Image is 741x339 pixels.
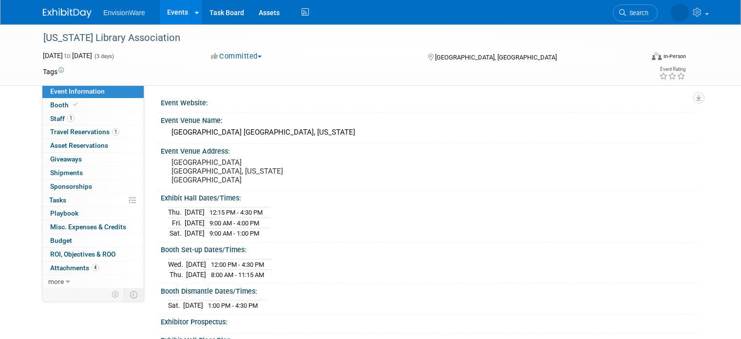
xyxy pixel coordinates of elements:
[50,101,80,109] span: Booth
[50,169,83,177] span: Shipments
[652,52,662,60] img: Format-Inperson.png
[50,237,72,244] span: Budget
[168,228,185,239] td: Sat.
[209,209,263,216] span: 12:15 PM - 4:30 PM
[42,85,144,98] a: Event Information
[43,67,64,77] td: Tags
[67,115,75,122] span: 1
[50,141,108,149] span: Asset Reservations
[42,153,144,166] a: Giveaways
[42,125,144,139] a: Travel Reservations1
[161,242,698,255] div: Booth Set-up Dates/Times:
[161,191,698,203] div: Exhibit Hall Dates/Times:
[209,230,259,237] span: 9:00 AM - 1:00 PM
[63,52,72,60] span: to
[591,51,686,65] div: Event Format
[161,315,698,327] div: Exhibitor Prospectus:
[168,300,183,311] td: Sat.
[42,207,144,220] a: Playbook
[670,3,689,22] img: Rowena Zahn
[42,220,144,234] a: Misc. Expenses & Credits
[209,219,259,227] span: 9:00 AM - 4:00 PM
[171,158,374,184] pre: [GEOGRAPHIC_DATA] [GEOGRAPHIC_DATA], [US_STATE] [GEOGRAPHIC_DATA]
[43,8,92,18] img: ExhibitDay
[42,112,144,125] a: Staff1
[613,4,658,21] a: Search
[50,264,99,272] span: Attachments
[43,52,92,60] span: [DATE] [DATE]
[49,196,66,204] span: Tasks
[94,53,114,60] span: (3 days)
[161,113,698,125] div: Event Venue Name:
[168,270,186,280] td: Thu.
[183,300,203,311] td: [DATE]
[50,209,78,217] span: Playbook
[50,115,75,122] span: Staff
[626,9,648,17] span: Search
[103,9,145,17] span: EnvisionWare
[435,54,557,61] span: [GEOGRAPHIC_DATA], [GEOGRAPHIC_DATA]
[107,288,124,301] td: Personalize Event Tab Strip
[40,29,631,47] div: [US_STATE] Library Association
[42,139,144,152] a: Asset Reservations
[42,166,144,179] a: Shipments
[186,259,206,270] td: [DATE]
[185,218,205,228] td: [DATE]
[211,261,264,268] span: 12:00 PM - 4:30 PM
[168,207,185,218] td: Thu.
[168,125,691,140] div: [GEOGRAPHIC_DATA] [GEOGRAPHIC_DATA], [US_STATE]
[161,284,698,296] div: Booth Dismantle Dates/Times:
[208,51,266,61] button: Committed
[42,234,144,247] a: Budget
[168,259,186,270] td: Wed.
[185,228,205,239] td: [DATE]
[73,102,78,107] i: Booth reservation complete
[42,275,144,288] a: more
[50,87,105,95] span: Event Information
[185,207,205,218] td: [DATE]
[161,144,698,156] div: Event Venue Address:
[208,302,258,309] span: 1:00 PM - 4:30 PM
[50,182,92,190] span: Sponsorships
[48,278,64,285] span: more
[42,180,144,193] a: Sponsorships
[112,128,119,136] span: 1
[42,248,144,261] a: ROI, Objectives & ROO
[50,223,126,231] span: Misc. Expenses & Credits
[50,128,119,136] span: Travel Reservations
[42,99,144,112] a: Booth
[42,194,144,207] a: Tasks
[168,218,185,228] td: Fri.
[659,67,685,72] div: Event Rating
[186,270,206,280] td: [DATE]
[124,288,144,301] td: Toggle Event Tabs
[50,250,115,258] span: ROI, Objectives & ROO
[42,261,144,275] a: Attachments4
[161,96,698,108] div: Event Website:
[663,53,686,60] div: In-Person
[50,155,82,163] span: Giveaways
[92,264,99,271] span: 4
[211,271,264,279] span: 8:00 AM - 11:15 AM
